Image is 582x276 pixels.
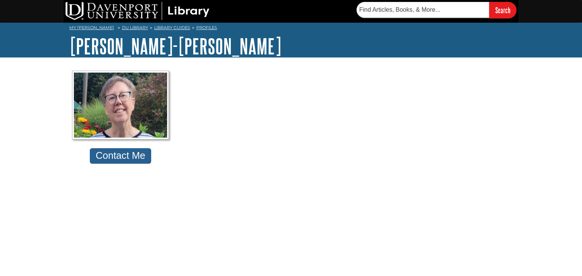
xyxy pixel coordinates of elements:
img: DU Library [66,2,210,20]
a: Library Guides [154,25,190,30]
input: Search [489,2,516,18]
a: Contact Me [90,148,151,164]
a: DU Library [122,25,148,30]
section: Profile Content [69,61,513,167]
a: Profiles [196,25,217,30]
a: My [PERSON_NAME] [69,25,114,31]
form: Searches DU Library's articles, books, and more [357,2,516,18]
input: Find Articles, Books, & More... [357,2,489,18]
nav: breadcrumb [69,23,513,35]
img: Profile Photo [72,71,169,140]
h1: [PERSON_NAME]-[PERSON_NAME] [69,35,513,57]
